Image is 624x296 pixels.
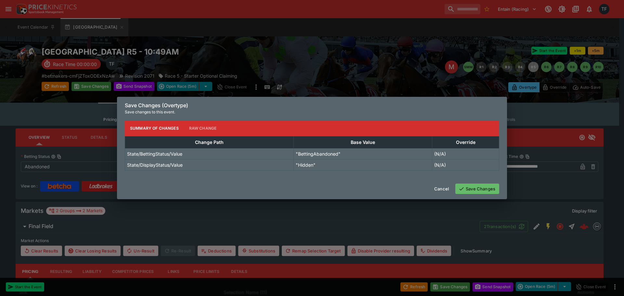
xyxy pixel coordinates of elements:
[127,150,182,157] p: State/BettingStatus/Value
[184,121,222,136] button: Raw Change
[432,159,499,170] td: (N/A)
[432,136,499,148] th: Override
[294,136,432,148] th: Base Value
[125,109,499,115] p: Save changes to this event.
[294,148,432,159] td: "BettingAbandoned"
[294,159,432,170] td: "Hidden"
[430,184,453,194] button: Cancel
[125,121,184,136] button: Summary of Changes
[125,136,294,148] th: Change Path
[455,184,499,194] button: Save Changes
[432,148,499,159] td: (N/A)
[125,102,499,109] h6: Save Changes (Overtype)
[127,161,183,168] p: State/DisplayStatus/Value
